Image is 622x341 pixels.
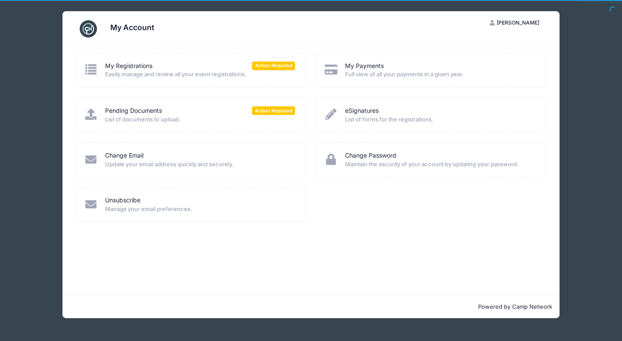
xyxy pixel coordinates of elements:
[497,19,539,26] span: [PERSON_NAME]
[345,106,379,115] a: eSignatures
[345,160,535,169] span: Maintain the security of your account by updating your password.
[70,303,553,311] p: Powered by Camp Network
[105,106,162,115] a: Pending Documents
[105,62,152,71] a: My Registrations
[110,23,154,32] h3: My Account
[345,151,396,160] a: Change Password
[105,196,140,205] a: Unsubscribe
[345,62,384,71] a: My Payments
[105,151,143,160] a: Change Email
[482,15,547,30] button: [PERSON_NAME]
[345,115,535,124] span: List of forms for the registrations.
[252,62,295,70] span: Action Required
[252,106,295,115] span: Action Required
[345,70,535,79] span: Full view of all your payments in a given year.
[105,70,295,79] span: Easily manage and review all your event registrations.
[105,205,295,214] span: Manage your email preferences.
[80,20,97,37] img: CampNetwork
[105,115,295,124] span: List of documents to upload.
[105,160,295,169] span: Update your email address quickly and securely.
